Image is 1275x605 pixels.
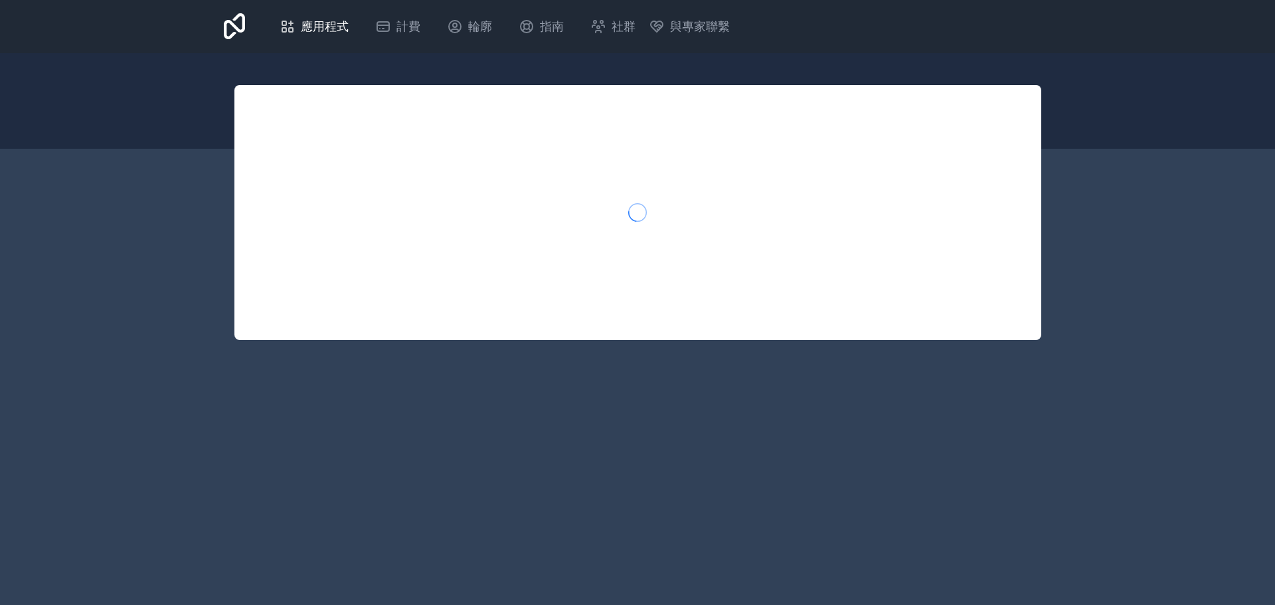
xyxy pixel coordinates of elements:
a: 輪廓 [436,12,503,41]
button: 與專家聯繫 [649,17,730,36]
a: 社群 [580,12,646,41]
font: 計費 [396,19,420,33]
a: 計費 [365,12,431,41]
font: 與專家聯繫 [670,19,730,33]
font: 指南 [540,19,564,33]
font: 輪廓 [468,19,492,33]
font: 社群 [612,19,636,33]
a: 應用程式 [269,12,359,41]
font: 應用程式 [301,19,349,33]
a: 指南 [508,12,574,41]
